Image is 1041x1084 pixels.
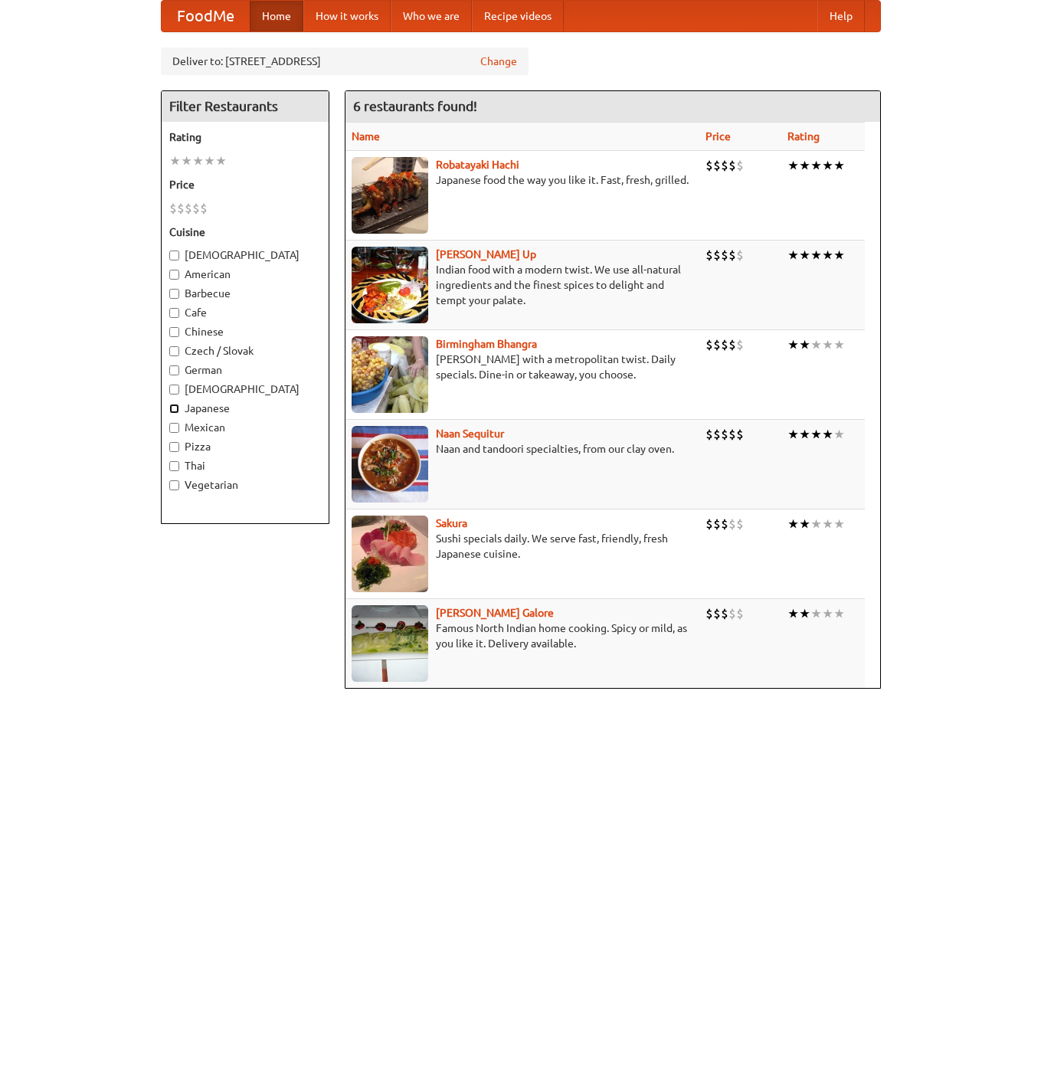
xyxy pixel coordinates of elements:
[169,458,321,473] label: Thai
[705,426,713,443] li: $
[705,130,731,142] a: Price
[822,426,833,443] li: ★
[181,152,192,169] li: ★
[736,247,744,264] li: $
[169,324,321,339] label: Chinese
[177,200,185,217] li: $
[436,427,504,440] a: Naan Sequitur
[169,247,321,263] label: [DEMOGRAPHIC_DATA]
[169,480,179,490] input: Vegetarian
[352,157,428,234] img: robatayaki.jpg
[215,152,227,169] li: ★
[162,1,250,31] a: FoodMe
[436,517,467,529] a: Sakura
[169,308,179,318] input: Cafe
[787,130,820,142] a: Rating
[169,177,321,192] h5: Price
[721,426,728,443] li: $
[353,99,477,113] ng-pluralize: 6 restaurants found!
[728,426,736,443] li: $
[799,516,810,532] li: ★
[162,91,329,122] h4: Filter Restaurants
[169,385,179,395] input: [DEMOGRAPHIC_DATA]
[799,247,810,264] li: ★
[721,605,728,622] li: $
[822,605,833,622] li: ★
[352,516,428,592] img: sakura.jpg
[799,336,810,353] li: ★
[713,157,721,174] li: $
[736,516,744,532] li: $
[833,247,845,264] li: ★
[705,247,713,264] li: $
[787,247,799,264] li: ★
[713,426,721,443] li: $
[721,516,728,532] li: $
[250,1,303,31] a: Home
[810,336,822,353] li: ★
[169,327,179,337] input: Chinese
[833,605,845,622] li: ★
[728,157,736,174] li: $
[833,516,845,532] li: ★
[436,338,537,350] a: Birmingham Bhangra
[822,157,833,174] li: ★
[169,439,321,454] label: Pizza
[787,336,799,353] li: ★
[192,200,200,217] li: $
[303,1,391,31] a: How it works
[810,157,822,174] li: ★
[169,477,321,493] label: Vegetarian
[352,352,694,382] p: [PERSON_NAME] with a metropolitan twist. Daily specials. Dine-in or takeaway, you choose.
[833,336,845,353] li: ★
[721,336,728,353] li: $
[736,336,744,353] li: $
[728,336,736,353] li: $
[352,441,694,457] p: Naan and tandoori specialties, from our clay oven.
[728,605,736,622] li: $
[713,336,721,353] li: $
[817,1,865,31] a: Help
[169,286,321,301] label: Barbecue
[192,152,204,169] li: ★
[713,516,721,532] li: $
[169,420,321,435] label: Mexican
[161,47,529,75] div: Deliver to: [STREET_ADDRESS]
[705,336,713,353] li: $
[436,248,536,260] a: [PERSON_NAME] Up
[799,605,810,622] li: ★
[169,251,179,260] input: [DEMOGRAPHIC_DATA]
[169,270,179,280] input: American
[480,54,517,69] a: Change
[472,1,564,31] a: Recipe videos
[736,426,744,443] li: $
[352,247,428,323] img: curryup.jpg
[833,157,845,174] li: ★
[169,289,179,299] input: Barbecue
[352,531,694,562] p: Sushi specials daily. We serve fast, friendly, fresh Japanese cuisine.
[169,224,321,240] h5: Cuisine
[185,200,192,217] li: $
[169,401,321,416] label: Japanese
[736,605,744,622] li: $
[169,346,179,356] input: Czech / Slovak
[169,152,181,169] li: ★
[436,607,554,619] a: [PERSON_NAME] Galore
[787,516,799,532] li: ★
[352,336,428,413] img: bhangra.jpg
[436,159,519,171] a: Robatayaki Hachi
[810,247,822,264] li: ★
[169,267,321,282] label: American
[787,605,799,622] li: ★
[352,605,428,682] img: currygalore.jpg
[200,200,208,217] li: $
[169,365,179,375] input: German
[705,605,713,622] li: $
[833,426,845,443] li: ★
[810,605,822,622] li: ★
[352,621,694,651] p: Famous North Indian home cooking. Spicy or mild, as you like it. Delivery available.
[169,404,179,414] input: Japanese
